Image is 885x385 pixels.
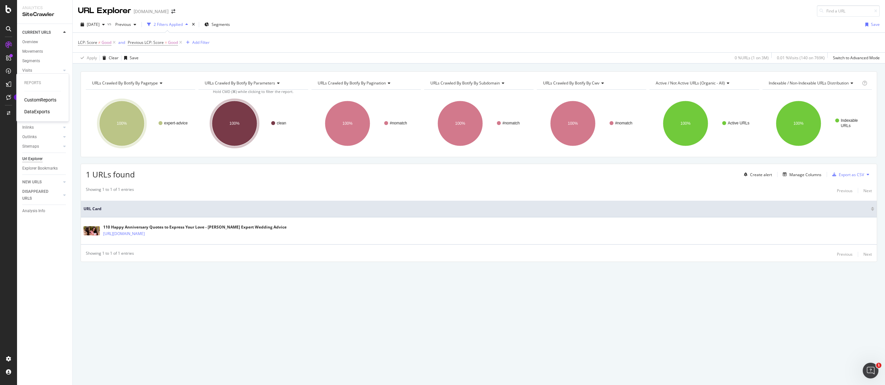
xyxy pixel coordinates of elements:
[342,121,352,126] text: 100%
[763,95,872,152] svg: A chart.
[22,67,61,74] a: Visits
[22,5,67,11] div: Analytics
[22,143,39,150] div: Sitemaps
[102,38,111,47] span: Good
[230,121,240,126] text: 100%
[22,29,51,36] div: CURRENT URLS
[22,134,37,140] div: Outlinks
[113,19,139,30] button: Previous
[311,95,421,152] svg: A chart.
[789,172,821,177] div: Manage Columns
[741,169,772,180] button: Create alert
[735,55,769,61] div: 0 % URLs ( 1 on 3M )
[863,250,872,258] button: Next
[192,40,210,45] div: Add Filter
[22,39,38,46] div: Overview
[128,40,164,45] span: Previous LCP: Score
[863,188,872,193] div: Next
[863,19,880,30] button: Save
[22,208,45,214] div: Analysis Info
[22,156,43,162] div: Url Explorer
[22,58,68,64] a: Segments
[424,95,534,152] svg: A chart.
[22,48,68,55] a: Movements
[769,80,849,86] span: Indexable / Non-Indexable URLs distribution
[681,121,691,126] text: 100%
[837,251,853,257] div: Previous
[22,29,61,36] a: CURRENT URLS
[22,188,61,202] a: DISAPPEARED URLS
[777,55,825,61] div: 0.01 % Visits ( 140 on 769K )
[22,134,61,140] a: Outlinks
[863,251,872,257] div: Next
[615,121,632,125] text: #nomatch
[86,250,134,258] div: Showing 1 to 1 of 1 entries
[871,22,880,27] div: Save
[24,108,50,115] a: DataExports
[122,53,139,63] button: Save
[22,39,68,46] a: Overview
[22,124,34,131] div: Inlinks
[839,172,864,177] div: Export as CSV
[168,38,178,47] span: Good
[100,53,119,63] button: Clear
[203,78,302,88] h4: URLs Crawled By Botify By parameters
[144,19,191,30] button: 2 Filters Applied
[780,171,821,178] button: Manage Columns
[84,206,869,212] span: URL Card
[165,40,167,45] span: =
[22,58,40,64] div: Segments
[22,156,68,162] a: Url Explorer
[817,5,880,17] input: Find a URL
[316,78,415,88] h4: URLs Crawled By Botify By pagination
[86,169,135,180] span: 1 URLs found
[92,80,158,86] span: URLs Crawled By Botify By pagetype
[212,22,230,27] span: Segments
[118,39,125,46] button: and
[78,5,131,16] div: URL Explorer
[542,78,640,88] h4: URLs Crawled By Botify By cwv
[14,94,20,100] div: Tooltip anchor
[98,40,101,45] span: ≠
[78,19,107,30] button: [DATE]
[830,169,864,180] button: Export as CSV
[87,22,100,27] span: 2025 Sep. 19th
[103,224,287,230] div: 110 Happy Anniversary Quotes to Express Your Love - [PERSON_NAME] Expert Wedding Advice
[837,188,853,193] div: Previous
[103,230,145,237] a: [URL][DOMAIN_NAME]
[863,187,872,194] button: Next
[87,55,97,61] div: Apply
[191,21,196,28] div: times
[568,121,578,126] text: 100%
[841,118,858,123] text: Indexable
[833,55,880,61] div: Switch to Advanced Mode
[22,179,61,186] a: NEW URLS
[537,95,646,152] svg: A chart.
[837,250,853,258] button: Previous
[750,172,772,177] div: Create alert
[793,121,803,126] text: 100%
[22,188,55,202] div: DISAPPEARED URLS
[767,78,861,88] h4: Indexable / Non-Indexable URLs Distribution
[830,53,880,63] button: Switch to Advanced Mode
[22,208,68,214] a: Analysis Info
[117,121,127,126] text: 100%
[198,95,308,152] div: A chart.
[22,143,61,150] a: Sitemaps
[22,179,42,186] div: NEW URLS
[650,95,759,152] svg: A chart.
[171,9,175,14] div: arrow-right-arrow-left
[22,11,67,18] div: SiteCrawler
[543,80,599,86] span: URLs Crawled By Botify By cwv
[84,226,100,235] img: main image
[109,55,119,61] div: Clear
[502,121,520,125] text: #nomatch
[205,80,275,86] span: URLs Crawled By Botify By parameters
[78,40,97,45] span: LCP: Score
[318,80,386,86] span: URLs Crawled By Botify By pagination
[455,121,465,126] text: 100%
[213,89,293,94] span: Hold CMD (⌘) while clicking to filter the report.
